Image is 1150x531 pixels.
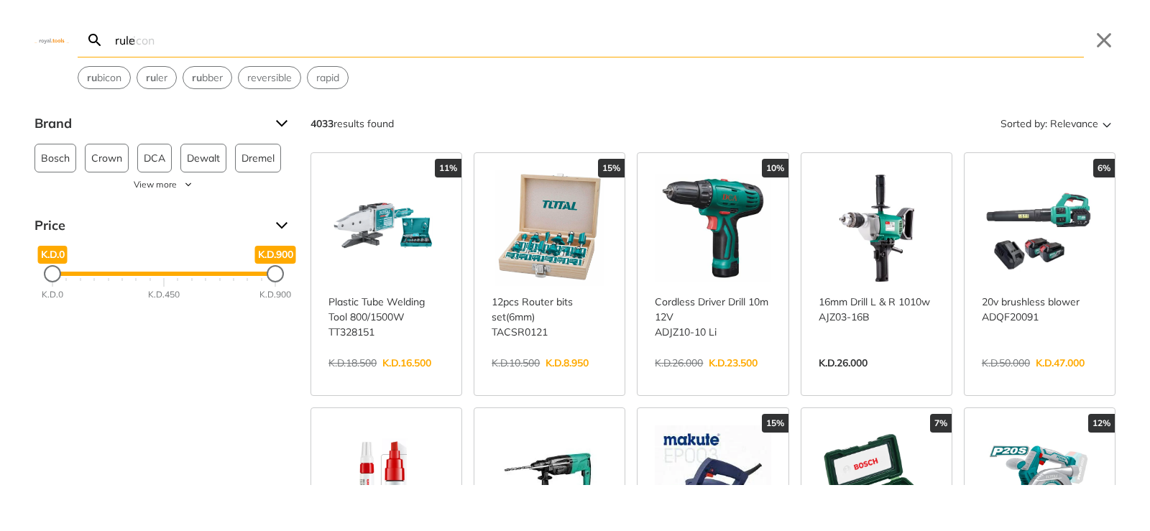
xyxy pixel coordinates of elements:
button: Select suggestion: ruler [137,67,176,88]
div: K.D.900 [259,288,291,301]
div: Suggestion: rubber [183,66,232,89]
svg: Search [86,32,103,49]
button: DCA [137,144,172,172]
strong: ru [87,71,97,84]
div: Minimum Price [44,265,61,282]
span: Brand [34,112,264,135]
span: rapid [316,70,339,86]
button: Dremel [235,144,281,172]
div: 6% [1093,159,1115,177]
button: Select suggestion: rubber [183,67,231,88]
strong: ru [146,71,156,84]
img: Close [34,37,69,43]
span: DCA [144,144,165,172]
span: Dremel [241,144,275,172]
strong: ru [192,71,202,84]
input: Search… [112,23,1084,57]
span: bber [192,70,223,86]
div: Suggestion: rubicon [78,66,131,89]
button: Close [1092,29,1115,52]
div: K.D.0 [42,288,63,301]
div: 15% [762,414,788,433]
strong: 4033 [310,117,333,130]
span: Crown [91,144,122,172]
button: Sorted by:Relevance Sort [998,112,1115,135]
button: Crown [85,144,129,172]
button: Dewalt [180,144,226,172]
span: ler [146,70,167,86]
div: Maximum Price [267,265,284,282]
span: reversible [247,70,292,86]
svg: Sort [1098,115,1115,132]
div: 11% [435,159,461,177]
span: Price [34,214,264,237]
button: Bosch [34,144,76,172]
span: View more [134,178,177,191]
div: K.D.450 [148,288,180,301]
div: Suggestion: reversible [238,66,301,89]
button: Select suggestion: rapid [308,67,348,88]
button: Select suggestion: reversible [239,67,300,88]
div: 10% [762,159,788,177]
button: View more [34,178,293,191]
span: Dewalt [187,144,220,172]
div: Suggestion: ruler [137,66,177,89]
div: 7% [930,414,952,433]
span: Bosch [41,144,70,172]
div: 12% [1088,414,1115,433]
div: Suggestion: rapid [307,66,349,89]
span: bicon [87,70,121,86]
div: results found [310,112,394,135]
button: Select suggestion: rubicon [78,67,130,88]
div: 15% [598,159,625,177]
span: Relevance [1050,112,1098,135]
